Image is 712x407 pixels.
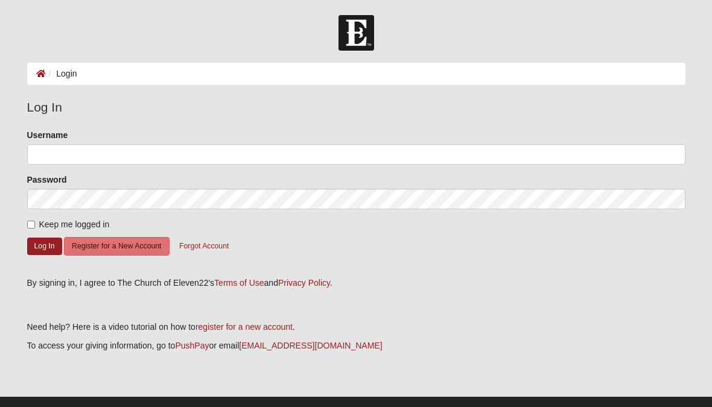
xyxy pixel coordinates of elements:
[27,129,68,141] label: Username
[339,15,374,51] img: Church of Eleven22 Logo
[214,278,264,288] a: Terms of Use
[171,237,237,256] button: Forgot Account
[239,341,382,350] a: [EMAIL_ADDRESS][DOMAIN_NAME]
[39,219,110,229] span: Keep me logged in
[27,238,62,255] button: Log In
[27,98,685,117] legend: Log In
[27,174,67,186] label: Password
[27,277,685,289] div: By signing in, I agree to The Church of Eleven22's and .
[278,278,330,288] a: Privacy Policy
[27,221,35,229] input: Keep me logged in
[175,341,209,350] a: PushPay
[195,322,293,332] a: register for a new account
[64,237,169,256] button: Register for a New Account
[27,321,685,333] p: Need help? Here is a video tutorial on how to .
[46,68,77,80] li: Login
[27,339,685,352] p: To access your giving information, go to or email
